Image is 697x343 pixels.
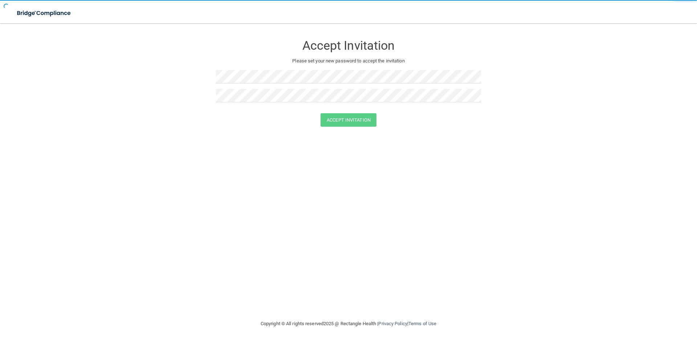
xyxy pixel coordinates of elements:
p: Please set your new password to accept the invitation [221,57,476,65]
img: bridge_compliance_login_screen.278c3ca4.svg [11,6,78,21]
h3: Accept Invitation [216,39,481,52]
button: Accept Invitation [321,113,376,127]
div: Copyright © All rights reserved 2025 @ Rectangle Health | | [216,312,481,335]
a: Privacy Policy [378,321,407,326]
a: Terms of Use [408,321,436,326]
